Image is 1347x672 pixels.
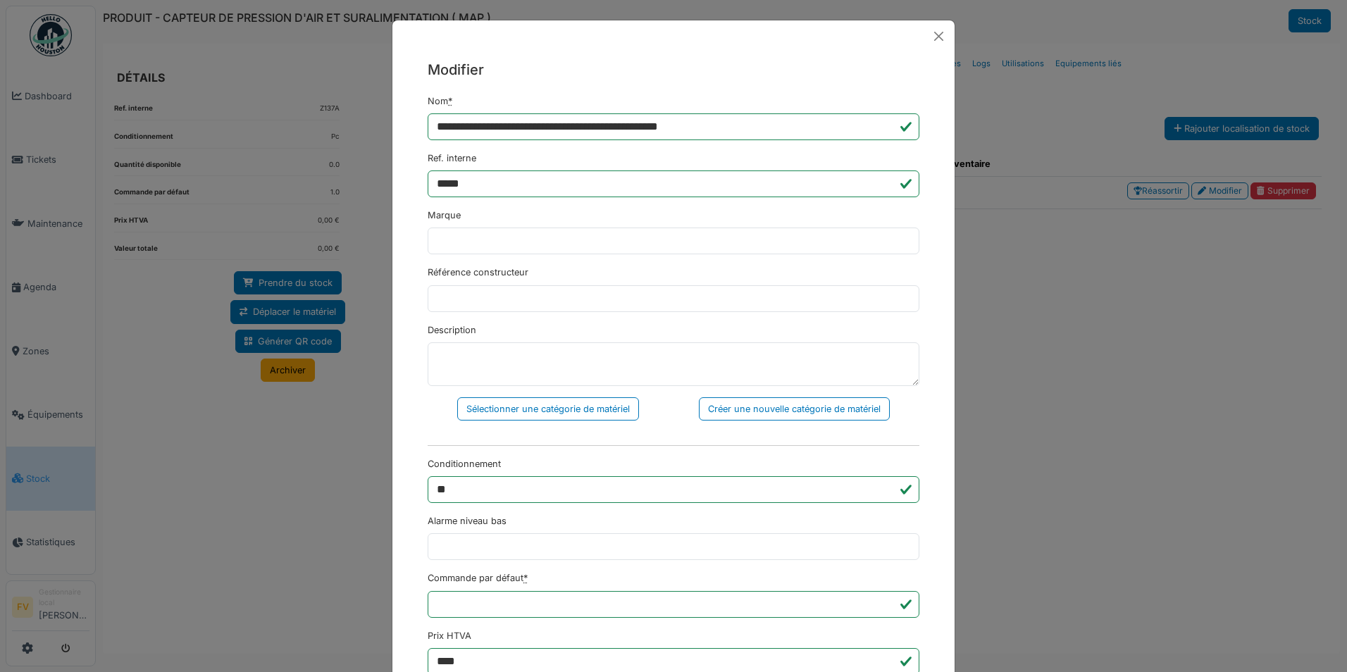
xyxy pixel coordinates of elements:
div: Créer une nouvelle catégorie de matériel [699,397,890,421]
label: Description [428,323,476,337]
button: Close [929,26,949,46]
label: Référence constructeur [428,266,528,279]
label: Conditionnement [428,457,501,471]
div: Sélectionner une catégorie de matériel [457,397,639,421]
label: Commande par défaut [428,571,528,585]
h5: Modifier [428,59,919,80]
label: Prix HTVA [428,629,471,642]
label: Nom [428,94,452,108]
abbr: Requis [523,573,528,583]
abbr: Requis [448,96,452,106]
label: Ref. interne [428,151,476,165]
label: Alarme niveau bas [428,514,507,528]
label: Marque [428,209,461,222]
